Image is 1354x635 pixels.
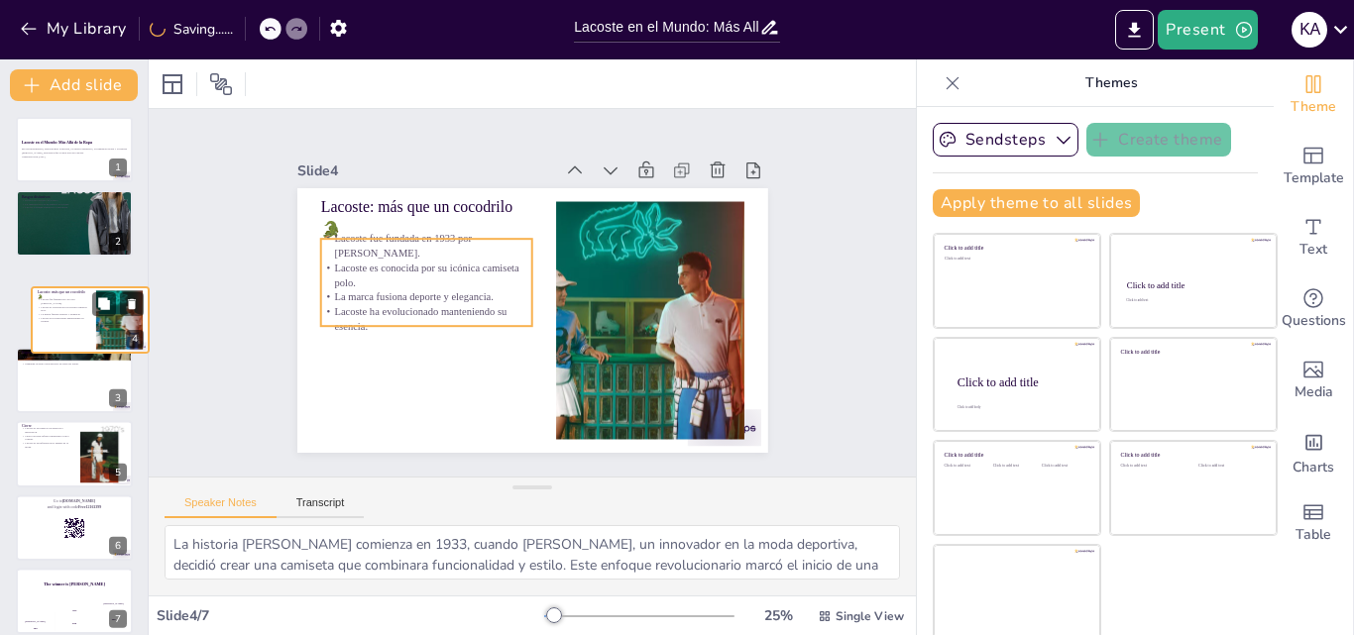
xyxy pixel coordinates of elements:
div: Click to add title [945,452,1086,459]
p: Mantiene su estilo característico en todas las líneas. [22,362,127,366]
div: 200 [56,612,94,634]
button: Export to PowerPoint [1115,10,1154,50]
span: Media [1295,381,1333,403]
div: Get real-time input from your audience [1274,273,1353,345]
div: 300 [94,604,133,633]
p: Lacoste combina elegancia y comodidad. [22,205,127,209]
textarea: La historia [PERSON_NAME] comienza en 1933, cuando [PERSON_NAME], un innovador en la moda deporti... [165,525,900,580]
div: Add images, graphics, shapes or video [1274,345,1353,416]
div: [PERSON_NAME] [16,620,55,623]
p: Expansión global [22,350,127,356]
div: Click to add title [1127,280,1259,290]
div: 25 % [754,606,802,625]
div: Click to add text [1126,299,1258,303]
p: Lacoste: más que un cocodrilo 🐊 [585,88,650,303]
p: Lacoste opera en más de 120 países. [22,355,127,359]
div: Change the overall theme [1274,59,1353,131]
p: En esta presentación, exploraremos la historia, los rasgos distintivos, la expansión global y la ... [22,148,127,155]
p: Lacoste fue fundada en 1933 por [PERSON_NAME]. [38,298,90,305]
p: Themes [968,59,1254,107]
div: 2 [16,190,133,256]
p: Lacoste es un símbolo de tradición e innovación. [22,427,74,434]
div: Click to add text [945,464,989,469]
div: Click to add title [1121,452,1263,459]
div: Add a table [1274,487,1353,559]
span: Table [1296,524,1331,546]
p: Lacoste: más que un cocodrilo 🐊 [38,289,90,300]
div: 1 [16,117,133,182]
h4: The winner is [PERSON_NAME] [16,582,133,586]
div: [PERSON_NAME] [94,602,133,605]
p: Lacoste ha evolucionado manteniendo su esencia. [38,316,90,323]
div: Click to add text [993,464,1038,469]
div: Slide 4 / 7 [157,606,544,625]
div: Click to add text [1042,464,1086,469]
p: Go to [22,498,127,504]
p: Lacoste es conocida por su icónica camiseta polo. [38,305,90,312]
div: 100 [16,623,55,634]
button: K A [1292,10,1327,50]
p: Cierre [22,424,74,430]
div: Click to add title [958,374,1084,388]
button: Add slide [10,69,138,101]
div: K A [1292,12,1327,48]
span: Charts [1293,457,1334,478]
button: Speaker Notes [165,496,277,518]
p: Lacoste es un referente en el mundo de la moda. [22,441,74,448]
button: My Library [15,13,135,45]
strong: Lacoste en el Mundo: Más Allá de la Ropa [22,141,92,145]
button: Apply theme to all slides [933,189,1140,217]
div: Slide 4 [642,70,688,327]
div: Click to add title [945,245,1086,252]
p: Lacoste fue fundada en 1933 por [PERSON_NAME]. [564,85,616,299]
div: Add ready made slides [1274,131,1353,202]
div: https://cdn.sendsteps.com/images/logo/sendsteps_logo_white.pnghttps://cdn.sendsteps.com/images/lo... [31,286,150,354]
button: Create theme [1086,123,1231,157]
button: Present [1158,10,1257,50]
strong: [DOMAIN_NAME] [62,498,95,502]
div: 7 [16,569,133,634]
button: Sendsteps [933,123,1078,157]
div: Click to add title [1121,348,1263,355]
button: Transcript [277,496,365,518]
p: Lacoste ha evolucionado manteniendo su esencia. [492,78,543,292]
span: Single View [836,608,904,624]
p: Ofrece una variedad de productos más allá de la ropa. [22,359,127,363]
p: and login with code [22,503,127,509]
div: Click to add body [958,405,1082,409]
p: Lacoste es conocida por su icónica camiseta polo. [535,82,587,296]
div: Add text boxes [1274,202,1353,273]
div: Saving...... [150,20,233,39]
div: Layout [157,68,188,100]
div: Add charts and graphs [1274,416,1353,487]
span: Position [209,72,233,96]
span: Theme [1291,96,1336,118]
p: Generated with [URL] [22,155,127,159]
p: Rasgos distintivos [22,193,127,199]
span: Text [1299,239,1327,261]
input: Insert title [574,13,759,42]
div: Click to add text [1121,464,1184,469]
strong: Free12161399 [78,504,101,508]
span: Questions [1282,310,1346,332]
span: Template [1284,167,1344,189]
div: Jaap [56,609,94,612]
div: 6 [16,494,133,560]
p: Cada colección refleja compromiso con la calidad. [22,434,74,441]
div: 5 [16,421,133,486]
p: La camiseta polo es un símbolo de estatus. [22,201,127,205]
p: El logo del cocodrilo es icónico. [22,198,127,202]
div: Click to add text [945,257,1086,262]
div: Click to add text [1198,464,1261,469]
p: La marca fusiona deporte y elegancia. [38,313,90,317]
p: La marca fusiona deporte y elegancia. [520,81,557,293]
div: 3 [16,347,133,412]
